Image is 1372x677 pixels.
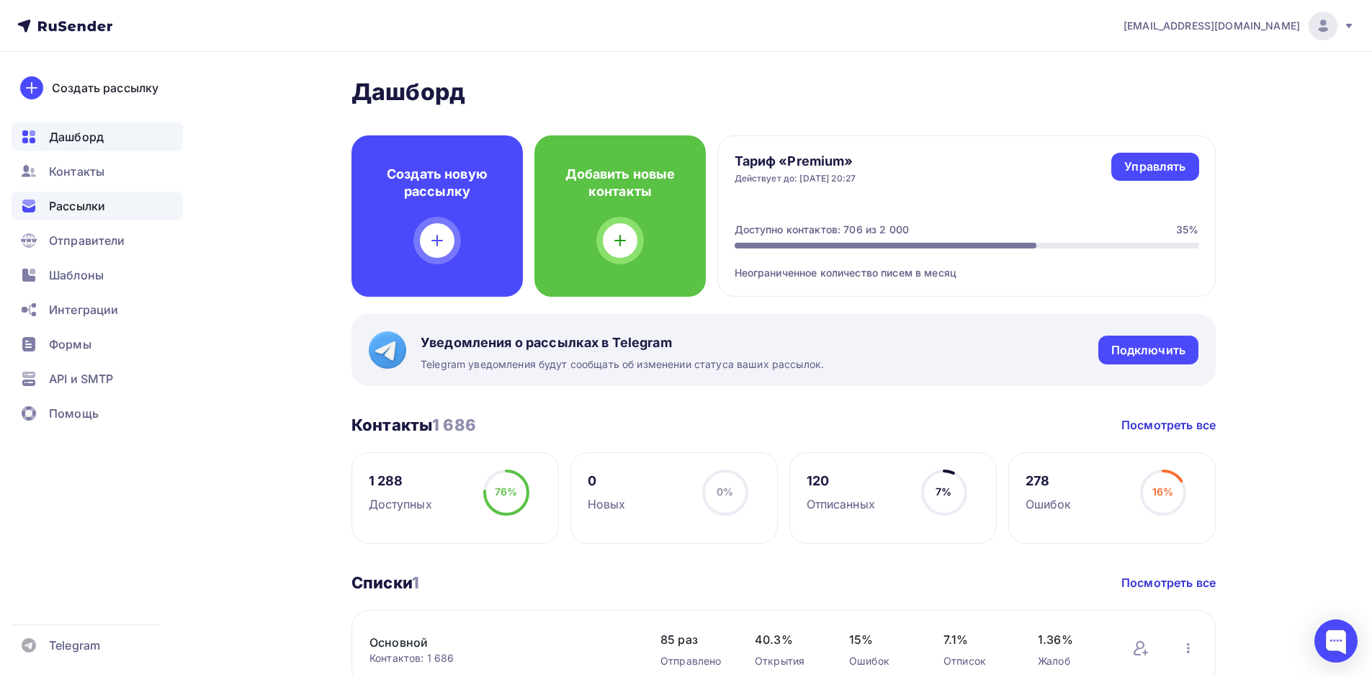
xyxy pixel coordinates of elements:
[1038,654,1103,668] div: Жалоб
[936,485,951,498] span: 7%
[12,192,183,220] a: Рассылки
[351,78,1216,107] h2: Дашборд
[369,496,432,513] div: Доступных
[495,485,517,498] span: 76%
[369,472,432,490] div: 1 288
[1124,158,1185,175] div: Управлять
[807,472,875,490] div: 120
[49,197,105,215] span: Рассылки
[1152,485,1173,498] span: 16%
[943,654,1009,668] div: Отписок
[421,357,824,372] span: Telegram уведомления будут сообщать об изменении статуса ваших рассылок.
[52,79,158,97] div: Создать рассылку
[717,485,733,498] span: 0%
[49,370,113,387] span: API и SMTP
[49,405,99,422] span: Помощь
[49,336,91,353] span: Формы
[660,631,726,648] span: 85 раз
[755,631,820,648] span: 40.3%
[421,334,824,351] span: Уведомления о рассылках в Telegram
[351,573,419,593] h3: Списки
[735,248,1199,280] div: Неограниченное количество писем в месяц
[49,637,100,654] span: Telegram
[1121,574,1216,591] a: Посмотреть все
[12,261,183,290] a: Шаблоны
[1026,472,1072,490] div: 278
[49,128,104,145] span: Дашборд
[588,496,626,513] div: Новых
[755,654,820,668] div: Открытия
[375,166,500,200] h4: Создать новую рассылку
[588,472,626,490] div: 0
[12,330,183,359] a: Формы
[1124,12,1355,40] a: [EMAIL_ADDRESS][DOMAIN_NAME]
[351,415,476,435] h3: Контакты
[735,153,856,170] h4: Тариф «Premium»
[735,173,856,184] div: Действует до: [DATE] 20:27
[49,232,125,249] span: Отправители
[1176,223,1198,237] div: 35%
[1121,416,1216,434] a: Посмотреть все
[849,631,915,648] span: 15%
[49,266,104,284] span: Шаблоны
[412,573,419,592] span: 1
[1038,631,1103,648] span: 1.36%
[660,654,726,668] div: Отправлено
[12,226,183,255] a: Отправители
[369,651,632,665] div: Контактов: 1 686
[1124,19,1300,33] span: [EMAIL_ADDRESS][DOMAIN_NAME]
[557,166,683,200] h4: Добавить новые контакты
[1111,342,1185,359] div: Подключить
[49,163,104,180] span: Контакты
[12,157,183,186] a: Контакты
[735,223,909,237] div: Доступно контактов: 706 из 2 000
[849,654,915,668] div: Ошибок
[807,496,875,513] div: Отписанных
[12,122,183,151] a: Дашборд
[432,416,476,434] span: 1 686
[49,301,118,318] span: Интеграции
[369,634,614,651] a: Основной
[1026,496,1072,513] div: Ошибок
[943,631,1009,648] span: 7.1%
